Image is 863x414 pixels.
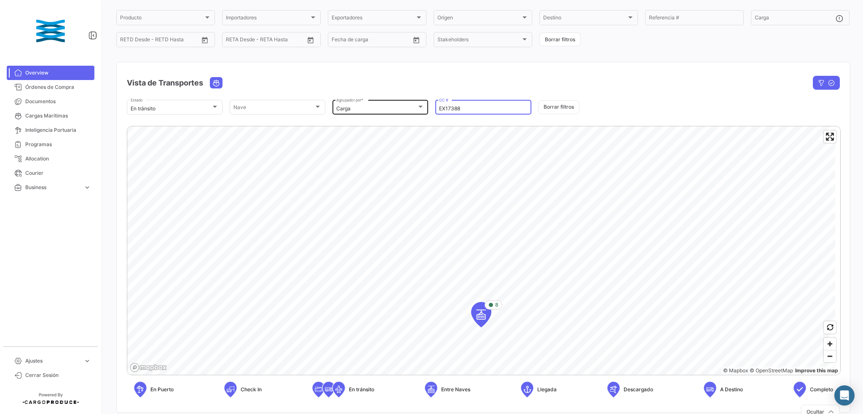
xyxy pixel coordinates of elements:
[247,38,284,44] input: Hasta
[349,386,374,393] span: En tránsito
[750,367,793,374] a: OpenStreetMap
[810,386,833,393] span: Completo
[150,386,174,393] span: En Puerto
[25,371,91,379] span: Cerrar Sesión
[83,357,91,365] span: expand_more
[29,10,72,52] img: customer_38.png
[824,131,836,143] button: Enter fullscreen
[538,100,579,114] button: Borrar filtros
[795,367,838,374] a: Map feedback
[25,169,91,177] span: Courier
[25,184,80,191] span: Business
[537,386,557,393] span: Llegada
[120,16,204,22] span: Producto
[198,34,211,46] button: Open calendar
[127,126,835,376] canvas: Map
[410,34,423,46] button: Open calendar
[336,105,351,112] mat-select-trigger: Carga
[131,105,155,112] mat-select-trigger: En tránsito
[83,184,91,191] span: expand_more
[25,83,91,91] span: Órdenes de Compra
[7,66,94,80] a: Overview
[824,338,836,350] button: Zoom in
[25,69,91,77] span: Overview
[226,38,241,44] input: Desde
[720,386,743,393] span: A Destino
[437,16,521,22] span: Origen
[332,38,347,44] input: Desde
[25,141,91,148] span: Programas
[7,94,94,109] a: Documentos
[130,363,167,372] a: Mapbox logo
[495,301,499,309] span: 8
[543,16,627,22] span: Destino
[471,302,491,327] div: Map marker
[7,123,94,137] a: Inteligencia Portuaria
[441,386,470,393] span: Entre Naves
[7,80,94,94] a: Órdenes de Compra
[7,166,94,180] a: Courier
[233,106,314,112] span: Nave
[834,385,855,406] div: Abrir Intercom Messenger
[824,350,836,362] button: Zoom out
[25,126,91,134] span: Inteligencia Portuaria
[25,98,91,105] span: Documentos
[624,386,653,393] span: Descargado
[353,38,390,44] input: Hasta
[7,109,94,123] a: Cargas Marítimas
[210,77,222,88] button: Ocean
[7,137,94,152] a: Programas
[127,77,203,89] h4: Vista de Transportes
[226,16,309,22] span: Importadores
[332,16,415,22] span: Exportadores
[25,155,91,163] span: Allocation
[7,152,94,166] a: Allocation
[539,32,581,46] button: Borrar filtros
[437,38,521,44] span: Stakeholders
[304,34,317,46] button: Open calendar
[824,350,836,362] span: Zoom out
[241,386,262,393] span: Check In
[141,38,179,44] input: Hasta
[120,38,135,44] input: Desde
[25,112,91,120] span: Cargas Marítimas
[25,357,80,365] span: Ajustes
[723,367,748,374] a: Mapbox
